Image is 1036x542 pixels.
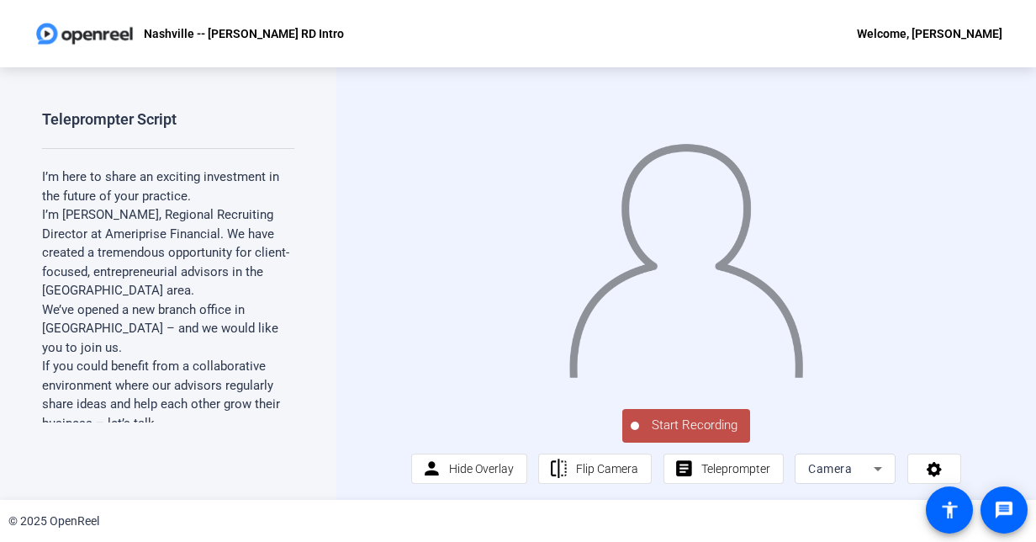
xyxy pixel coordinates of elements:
mat-icon: article [674,459,695,480]
span: Teleprompter [701,462,770,476]
button: Start Recording [622,409,750,443]
img: OpenReel logo [34,17,135,50]
p: If you could benefit from a collaborative environment where our advisors regularly share ideas an... [42,357,294,433]
p: Nashville -- [PERSON_NAME] RD Intro [144,24,344,44]
mat-icon: accessibility [939,500,959,520]
span: Start Recording [639,416,750,435]
mat-icon: flip [548,459,569,480]
button: Hide Overlay [411,454,527,484]
span: Flip Camera [576,462,638,476]
mat-icon: person [421,459,442,480]
mat-icon: message [994,500,1014,520]
div: Welcome, [PERSON_NAME] [857,24,1002,44]
p: I’m here to share an exciting investment in the future of your practice. [42,167,294,205]
button: Flip Camera [538,454,652,484]
span: Hide Overlay [449,462,514,476]
div: Teleprompter Script [42,109,177,130]
span: Camera [808,462,852,476]
button: Teleprompter [663,454,784,484]
div: © 2025 OpenReel [8,513,99,530]
p: We’ve opened a new branch office in [GEOGRAPHIC_DATA] – and we would like you to join us. [42,300,294,358]
img: overlay [568,130,806,377]
p: I’m [PERSON_NAME], Regional Recruiting Director at Ameriprise Financial. We have created a tremen... [42,205,294,300]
